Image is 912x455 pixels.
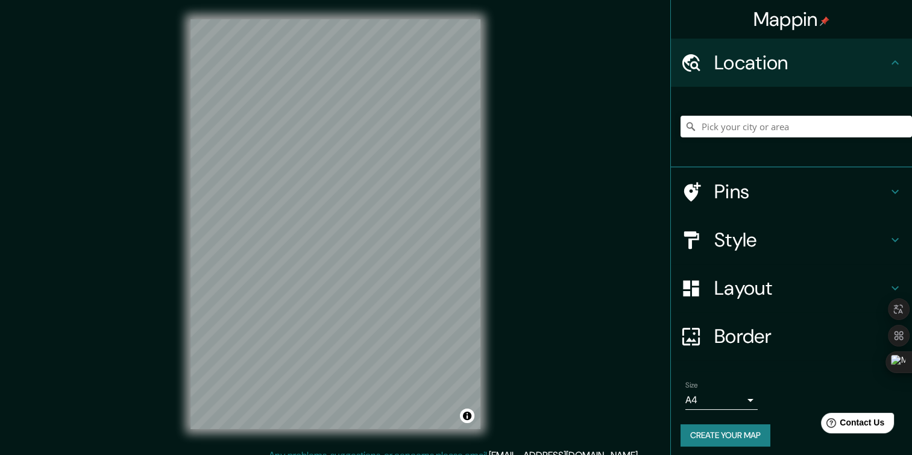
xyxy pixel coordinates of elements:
input: Pick your city or area [681,116,912,137]
div: Style [671,216,912,264]
div: Pins [671,168,912,216]
h4: Pins [714,180,888,204]
h4: Mappin [753,7,830,31]
div: Layout [671,264,912,312]
div: A4 [685,391,758,410]
div: Border [671,312,912,360]
button: Create your map [681,424,770,447]
div: Location [671,39,912,87]
h4: Border [714,324,888,348]
h4: Location [714,51,888,75]
iframe: Help widget launcher [805,408,899,442]
h4: Layout [714,276,888,300]
button: Toggle attribution [460,409,474,423]
h4: Style [714,228,888,252]
img: pin-icon.png [820,16,829,26]
label: Size [685,380,698,391]
canvas: Map [190,19,480,429]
